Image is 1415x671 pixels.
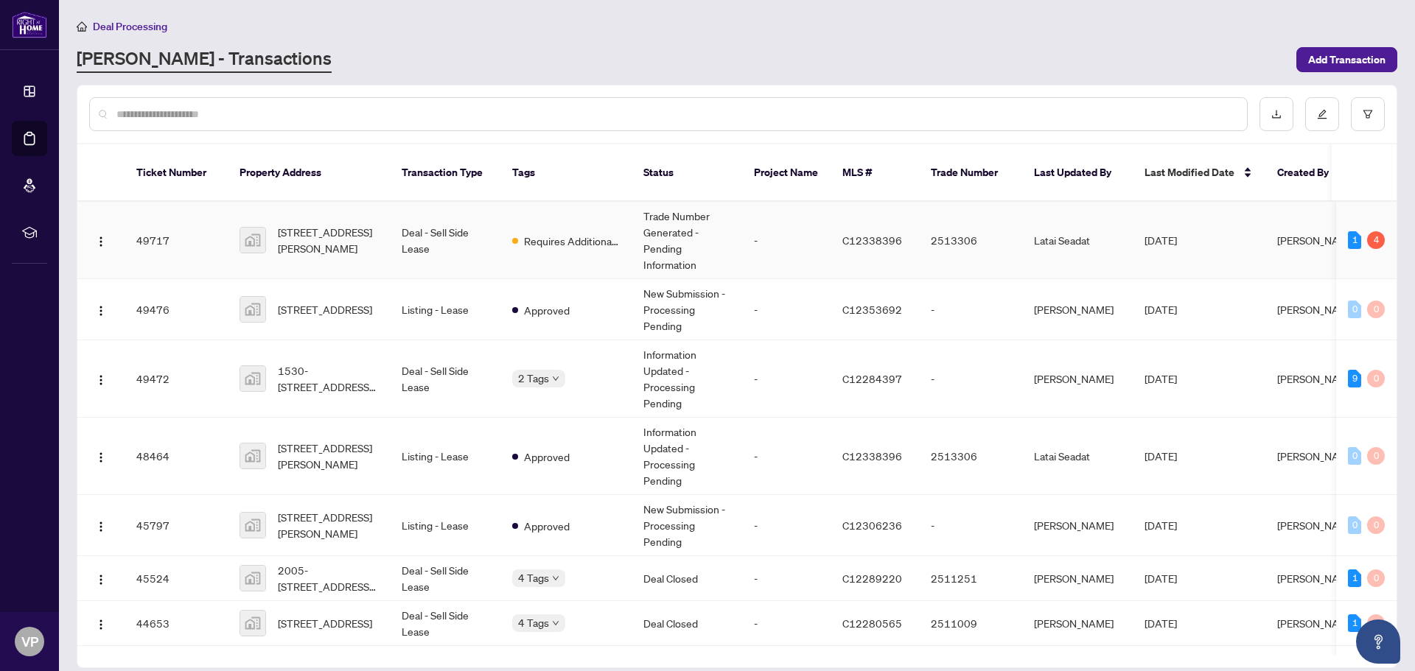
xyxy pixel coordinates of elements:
[89,513,113,537] button: Logo
[278,362,378,395] span: 1530-[STREET_ADDRESS][PERSON_NAME][PERSON_NAME]
[742,495,831,556] td: -
[95,619,107,630] img: Logo
[1022,418,1133,495] td: Latai Seadat
[742,418,831,495] td: -
[1363,109,1373,119] span: filter
[842,303,902,316] span: C12353692
[1277,372,1357,385] span: [PERSON_NAME]
[1367,614,1385,632] div: 0
[632,556,742,601] td: Deal Closed
[1277,449,1357,463] span: [PERSON_NAME]
[1022,601,1133,646] td: [PERSON_NAME]
[95,574,107,586] img: Logo
[390,556,500,601] td: Deal - Sell Side Lease
[240,443,265,468] img: thumbnail-img
[1367,569,1385,587] div: 0
[278,301,372,317] span: [STREET_ADDRESS]
[240,513,265,538] img: thumbnail-img
[125,556,228,601] td: 45524
[1296,47,1397,72] button: Add Transaction
[240,297,265,322] img: thumbnail-img
[93,20,167,33] span: Deal Processing
[278,440,378,472] span: [STREET_ADDRESS][PERSON_NAME]
[1308,48,1386,71] span: Add Transaction
[390,144,500,202] th: Transaction Type
[89,228,113,252] button: Logo
[390,202,500,279] td: Deal - Sell Side Lease
[95,305,107,317] img: Logo
[1145,572,1177,585] span: [DATE]
[278,224,378,256] span: [STREET_ADDRESS][PERSON_NAME]
[1277,519,1357,532] span: [PERSON_NAME]
[632,495,742,556] td: New Submission - Processing Pending
[919,495,1022,556] td: -
[1367,301,1385,318] div: 0
[552,619,559,627] span: down
[12,11,47,38] img: logo
[1348,447,1361,465] div: 0
[919,144,1022,202] th: Trade Number
[125,495,228,556] td: 45797
[1133,144,1265,202] th: Last Modified Date
[1022,340,1133,418] td: [PERSON_NAME]
[228,144,390,202] th: Property Address
[1277,303,1357,316] span: [PERSON_NAME]
[1271,109,1282,119] span: download
[240,228,265,253] img: thumbnail-img
[518,569,549,586] span: 4 Tags
[125,418,228,495] td: 48464
[1348,301,1361,318] div: 0
[1367,370,1385,387] div: 0
[125,340,228,418] td: 49472
[632,340,742,418] td: Information Updated - Processing Pending
[842,572,902,585] span: C12289220
[390,340,500,418] td: Deal - Sell Side Lease
[524,518,570,534] span: Approved
[518,370,549,387] span: 2 Tags
[1367,516,1385,534] div: 0
[1145,164,1234,180] span: Last Modified Date
[1145,449,1177,463] span: [DATE]
[21,631,38,652] span: VP
[552,575,559,582] span: down
[1277,233,1357,247] span: [PERSON_NAME]
[919,556,1022,601] td: 2511251
[95,236,107,247] img: Logo
[842,233,902,247] span: C12338396
[95,374,107,386] img: Logo
[919,202,1022,279] td: 2513306
[1022,495,1133,556] td: [PERSON_NAME]
[632,202,742,279] td: Trade Number Generated - Pending Information
[240,611,265,636] img: thumbnail-img
[842,449,902,463] span: C12338396
[500,144,632,202] th: Tags
[1348,370,1361,387] div: 9
[89,566,113,590] button: Logo
[77,21,87,32] span: home
[1022,556,1133,601] td: [PERSON_NAME]
[919,601,1022,646] td: 2511009
[742,340,831,418] td: -
[89,444,113,468] button: Logo
[95,521,107,533] img: Logo
[742,601,831,646] td: -
[278,615,372,631] span: [STREET_ADDRESS]
[95,452,107,463] img: Logo
[742,279,831,340] td: -
[1145,616,1177,630] span: [DATE]
[1145,303,1177,316] span: [DATE]
[1367,231,1385,249] div: 4
[842,372,902,385] span: C12284397
[524,302,570,318] span: Approved
[125,202,228,279] td: 49717
[1259,97,1293,131] button: download
[524,449,570,465] span: Approved
[1351,97,1385,131] button: filter
[77,46,332,73] a: [PERSON_NAME] - Transactions
[518,614,549,631] span: 4 Tags
[842,519,902,532] span: C12306236
[1145,519,1177,532] span: [DATE]
[632,144,742,202] th: Status
[125,279,228,340] td: 49476
[831,144,919,202] th: MLS #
